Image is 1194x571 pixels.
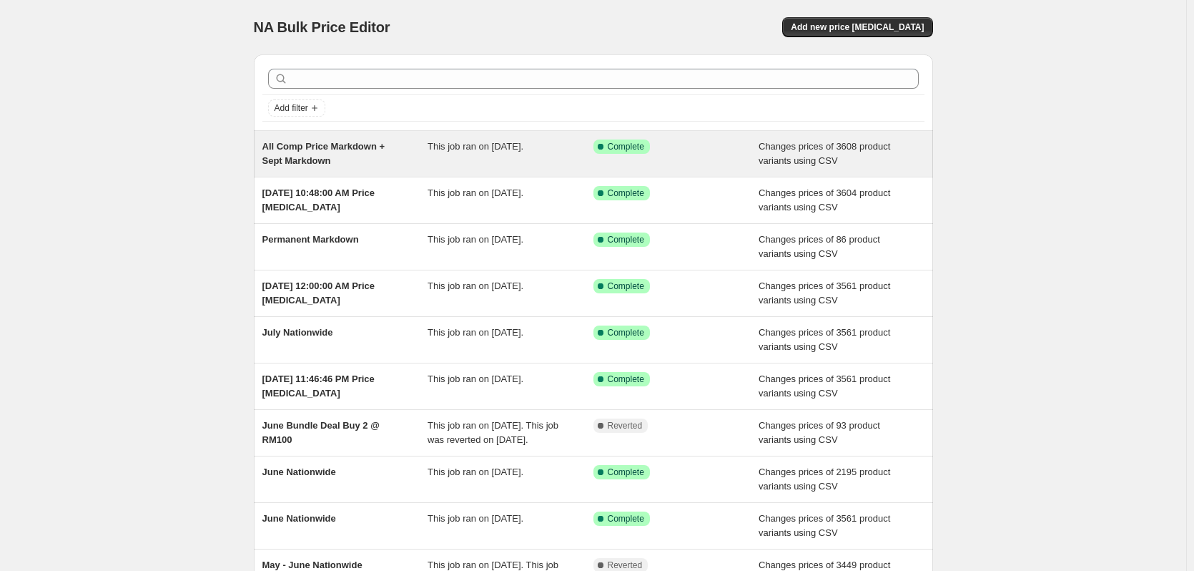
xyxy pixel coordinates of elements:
[759,280,890,306] span: Changes prices of 3561 product variants using CSV
[428,141,523,152] span: This job ran on [DATE].
[428,187,523,198] span: This job ran on [DATE].
[428,513,523,524] span: This job ran on [DATE].
[759,420,880,445] span: Changes prices of 93 product variants using CSV
[262,374,375,399] span: [DATE] 11:46:46 PM Price [MEDICAL_DATA]
[608,560,643,571] span: Reverted
[275,102,308,114] span: Add filter
[608,280,644,292] span: Complete
[262,234,359,245] span: Permanent Markdown
[262,467,336,477] span: June Nationwide
[759,374,890,399] span: Changes prices of 3561 product variants using CSV
[608,513,644,524] span: Complete
[791,21,924,33] span: Add new price [MEDICAL_DATA]
[782,17,932,37] button: Add new price [MEDICAL_DATA]
[268,99,325,117] button: Add filter
[759,327,890,352] span: Changes prices of 3561 product variants using CSV
[608,234,644,245] span: Complete
[759,467,890,492] span: Changes prices of 2195 product variants using CSV
[759,187,890,213] span: Changes prices of 3604 product variants using CSV
[608,467,644,478] span: Complete
[759,513,890,538] span: Changes prices of 3561 product variants using CSV
[608,141,644,152] span: Complete
[262,187,375,213] span: [DATE] 10:48:00 AM Price [MEDICAL_DATA]
[428,327,523,338] span: This job ran on [DATE].
[608,374,644,385] span: Complete
[608,327,644,338] span: Complete
[262,280,375,306] span: [DATE] 12:00:00 AM Price [MEDICAL_DATA]
[608,187,644,199] span: Complete
[428,420,558,445] span: This job ran on [DATE]. This job was reverted on [DATE].
[428,467,523,477] span: This job ran on [DATE].
[428,234,523,245] span: This job ran on [DATE].
[428,280,523,291] span: This job ran on [DATE].
[262,141,385,166] span: All Comp Price Markdown + Sept Markdown
[254,19,390,35] span: NA Bulk Price Editor
[428,374,523,384] span: This job ran on [DATE].
[262,327,333,338] span: July Nationwide
[262,420,380,445] span: June Bundle Deal Buy 2 @ RM100
[759,141,890,166] span: Changes prices of 3608 product variants using CSV
[608,420,643,431] span: Reverted
[262,513,336,524] span: June Nationwide
[759,234,880,259] span: Changes prices of 86 product variants using CSV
